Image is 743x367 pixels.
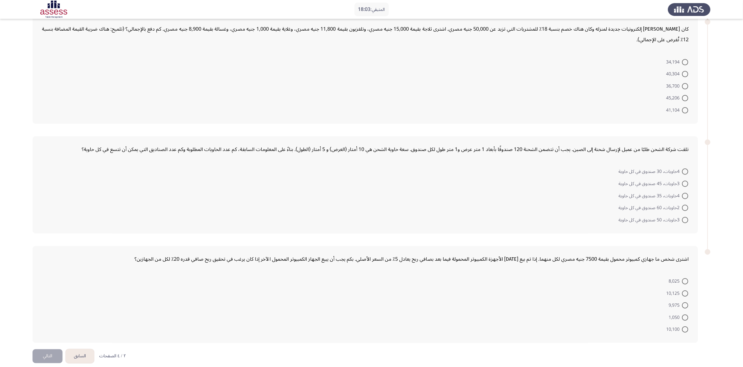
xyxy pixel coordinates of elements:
span: 10,125 [666,290,682,297]
span: 3حاويات، 45 صندوق في كل حاوية [619,180,682,188]
span: 4حاويات، 35 صندوق في كل حاوية [619,192,682,200]
div: اشترى شخص ما جهازي كمبيوتر محمول بقيمة 7500 جنيه مصري لكل منهما. إذا تم بيع [DATE] الأجهزة الكمبي... [42,254,689,264]
button: load next page [33,349,63,363]
span: 36,700 [666,83,682,90]
span: 41,104 [666,107,682,114]
span: 18:03 [358,4,371,15]
span: 45,206 [666,94,682,102]
p: ٢ / ٤ الصفحات [99,354,126,359]
span: 34,194 [666,58,682,66]
div: كان [PERSON_NAME] إلكترونيات جديدة لمنزله وكان هناك خصم بنسبة 18٪ للمشتريات التي تزيد عن 50,000 ج... [42,24,689,45]
div: تلقت شركة الشحن طلبًا من عميل لإرسال شحنة إلى الصين. يجب أن تتضمن الشحنة 120 صندوقًا بأبعاد 1 متر... [42,144,689,155]
span: 4حاويات، 30 صندوق في كل حاوية [619,168,682,175]
span: 3حاويات، 50 صندوق في كل حاوية [619,216,682,224]
span: 2حاويات، 60 صندوق في كل حاوية [619,204,682,212]
p: المتبقي: [358,6,385,13]
span: 9,975 [669,302,682,309]
button: load previous page [66,349,94,363]
span: 8,025 [669,278,682,285]
span: 40,304 [666,70,682,78]
img: Assess Talent Management logo [668,1,710,18]
span: 1,050 [669,314,682,321]
img: Assessment logo of ASSESS Focus 4 Module Assessment (EN/AR) (Basic - IB) [33,1,75,18]
span: 10,100 [666,326,682,333]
